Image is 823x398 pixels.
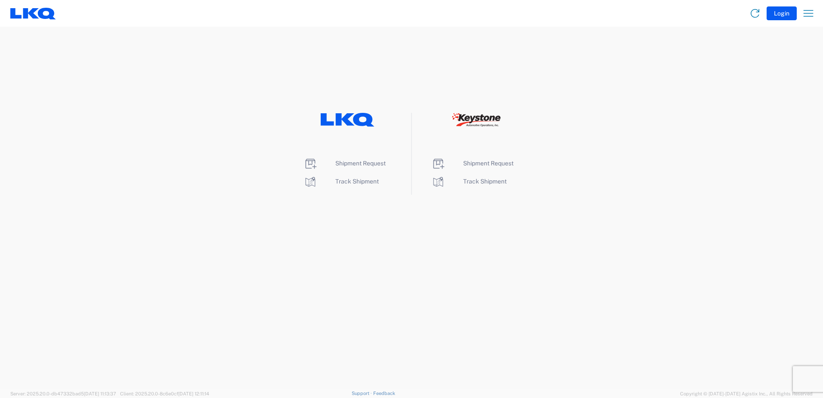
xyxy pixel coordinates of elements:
a: Shipment Request [303,160,386,167]
span: Client: 2025.20.0-8c6e0cf [120,391,209,396]
span: Copyright © [DATE]-[DATE] Agistix Inc., All Rights Reserved [680,390,813,398]
span: Shipment Request [335,160,386,167]
a: Support [352,391,373,396]
a: Shipment Request [431,160,514,167]
span: Track Shipment [335,178,379,185]
a: Track Shipment [303,178,379,185]
span: [DATE] 12:11:14 [178,391,209,396]
span: Server: 2025.20.0-db47332bad5 [10,391,116,396]
span: Track Shipment [463,178,507,185]
span: Shipment Request [463,160,514,167]
button: Login [767,6,797,20]
a: Feedback [373,391,395,396]
span: [DATE] 11:13:37 [84,391,116,396]
a: Track Shipment [431,178,507,185]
